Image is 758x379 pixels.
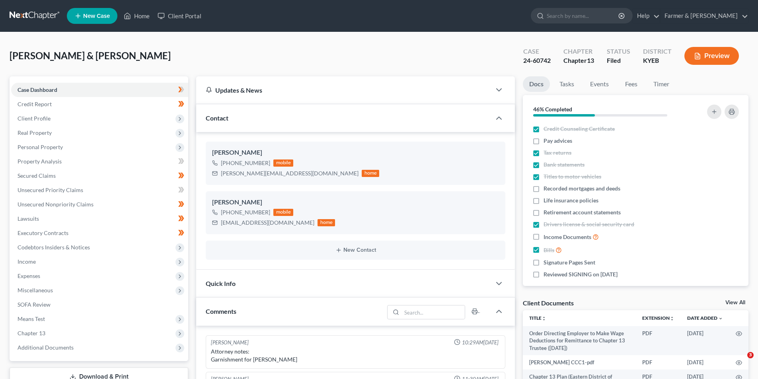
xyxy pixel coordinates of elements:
div: [PERSON_NAME] [212,198,499,207]
span: Client Profile [18,115,51,122]
span: New Case [83,13,110,19]
span: Bills [544,246,554,254]
div: Updates & News [206,86,481,94]
div: Status [607,47,630,56]
div: [PERSON_NAME] [211,339,249,346]
a: Unsecured Nonpriority Claims [11,197,188,212]
a: Executory Contracts [11,226,188,240]
span: Secured Claims [18,172,56,179]
div: Chapter [563,56,594,65]
span: Credit Report [18,101,52,107]
a: Property Analysis [11,154,188,169]
span: 3 [747,352,754,358]
a: Case Dashboard [11,83,188,97]
span: Pay advices [544,137,572,145]
div: District [643,47,672,56]
span: Contact [206,114,228,122]
div: [EMAIL_ADDRESS][DOMAIN_NAME] [221,219,314,227]
span: Additional Documents [18,344,74,351]
div: home [318,219,335,226]
div: mobile [273,159,293,167]
span: Unsecured Nonpriority Claims [18,201,94,208]
a: Help [633,9,660,23]
div: Filed [607,56,630,65]
a: Secured Claims [11,169,188,183]
a: Home [120,9,154,23]
a: Titleunfold_more [529,315,546,321]
td: PDF [636,326,681,355]
span: [PERSON_NAME] & [PERSON_NAME] [10,50,171,61]
span: Real Property [18,129,52,136]
span: Tax returns [544,149,571,157]
div: [PHONE_NUMBER] [221,208,270,216]
div: [PHONE_NUMBER] [221,159,270,167]
div: mobile [273,209,293,216]
button: New Contact [212,247,499,253]
span: Bank statements [544,161,585,169]
a: Events [584,76,615,92]
span: Recorded mortgages and deeds [544,185,620,192]
button: Preview [684,47,739,65]
span: Personal Property [18,144,63,150]
a: Docs [523,76,550,92]
strong: 46% Completed [533,106,572,113]
span: Comments [206,307,236,315]
span: Signature Pages Sent [544,258,595,266]
span: Credit Counseling Certificate [544,125,615,133]
span: Codebtors Insiders & Notices [18,244,90,251]
div: [PERSON_NAME][EMAIL_ADDRESS][DOMAIN_NAME] [221,169,359,177]
a: Timer [647,76,676,92]
span: Quick Info [206,280,236,287]
div: KYEB [643,56,672,65]
a: SOFA Review [11,297,188,312]
span: Executory Contracts [18,229,68,236]
span: Miscellaneous [18,287,53,293]
i: unfold_more [542,316,546,321]
span: Lawsuits [18,215,39,222]
div: 24-60742 [523,56,551,65]
span: Income Documents [544,233,591,241]
input: Search by name... [547,8,620,23]
td: [PERSON_NAME] CCC1-pdf [523,355,636,369]
i: unfold_more [670,316,674,321]
span: Titles to motor vehicles [544,173,601,181]
span: 13 [587,56,594,64]
a: View All [725,300,745,305]
span: Unsecured Priority Claims [18,187,83,193]
div: [PERSON_NAME] [212,148,499,157]
div: Case [523,47,551,56]
span: 10:29AM[DATE] [462,339,499,346]
span: Income [18,258,36,265]
td: [DATE] [681,355,729,369]
div: Client Documents [523,299,574,307]
span: Retirement account statements [544,208,621,216]
i: expand_more [718,316,723,321]
a: Client Portal [154,9,205,23]
input: Search... [402,305,465,319]
span: Drivers license & social security card [544,220,634,228]
a: Farmer & [PERSON_NAME] [661,9,748,23]
a: Fees [618,76,644,92]
a: Lawsuits [11,212,188,226]
span: Expenses [18,272,40,279]
div: Chapter [563,47,594,56]
span: Life insurance policies [544,196,598,204]
a: Extensionunfold_more [642,315,674,321]
a: Unsecured Priority Claims [11,183,188,197]
div: home [362,170,379,177]
div: Attorney notes: Garnishment for [PERSON_NAME] [211,348,500,363]
td: Order Directing Employer to Make Wage Deductions for Remittance to Chapter 13 Trustee ([DATE]) [523,326,636,355]
span: Reviewed SIGNING on [DATE] [544,270,618,278]
span: Chapter 13 [18,330,45,336]
iframe: Intercom live chat [731,352,750,371]
a: Tasks [553,76,581,92]
span: Means Test [18,315,45,322]
td: PDF [636,355,681,369]
a: Date Added expand_more [687,315,723,321]
td: [DATE] [681,326,729,355]
a: Credit Report [11,97,188,111]
span: Property Analysis [18,158,62,165]
span: SOFA Review [18,301,51,308]
span: Case Dashboard [18,86,57,93]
